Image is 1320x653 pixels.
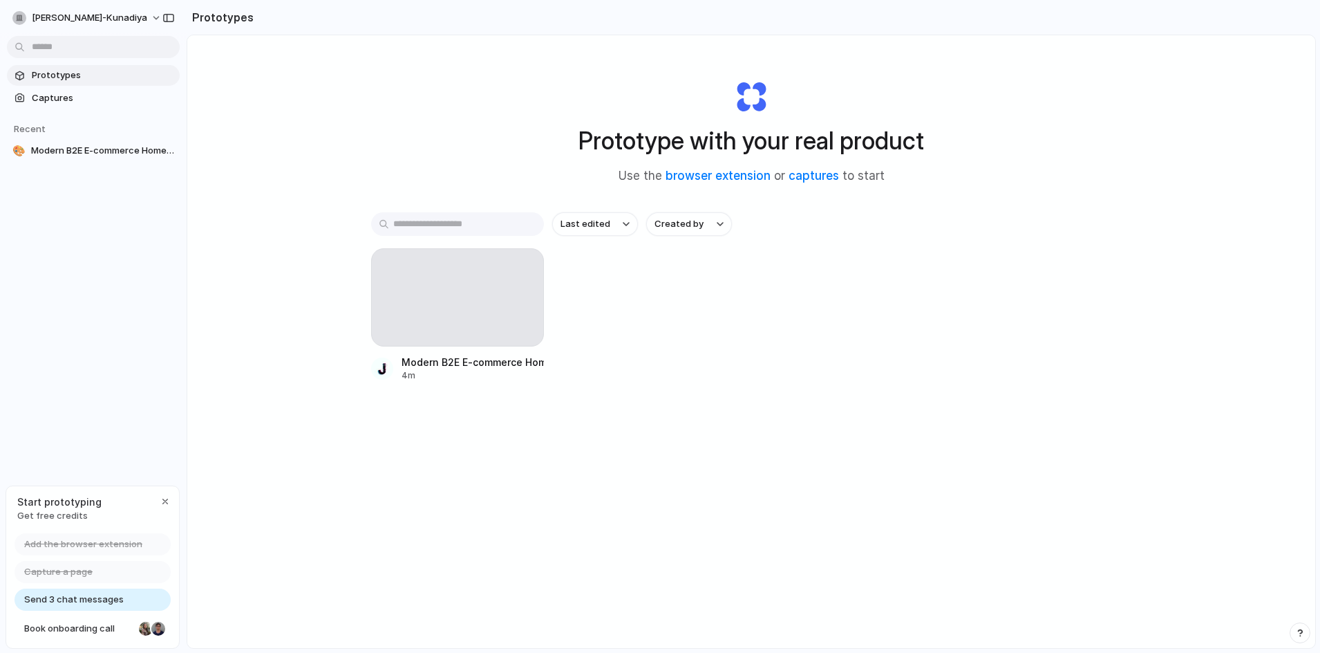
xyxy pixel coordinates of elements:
[666,169,771,183] a: browser extension
[15,618,171,640] a: Book onboarding call
[646,212,732,236] button: Created by
[32,68,174,82] span: Prototypes
[402,369,544,382] div: 4m
[24,593,124,607] span: Send 3 chat messages
[32,91,174,105] span: Captures
[7,7,169,29] button: [PERSON_NAME]-kunadiya
[7,65,180,86] a: Prototypes
[789,169,839,183] a: captures
[619,167,885,185] span: Use the or to start
[552,212,638,236] button: Last edited
[402,355,544,369] div: Modern B2E E-commerce Homepage with Shadcn
[7,88,180,109] a: Captures
[32,11,147,25] span: [PERSON_NAME]-kunadiya
[17,495,102,509] span: Start prototyping
[654,217,704,231] span: Created by
[560,217,610,231] span: Last edited
[14,123,46,134] span: Recent
[12,144,26,158] div: 🎨
[371,248,544,382] a: Modern B2E E-commerce Homepage with Shadcn4m
[187,9,254,26] h2: Prototypes
[7,140,180,161] a: 🎨Modern B2E E-commerce Homepage with Shadcn
[24,537,142,551] span: Add the browser extension
[578,122,924,159] h1: Prototype with your real product
[17,509,102,523] span: Get free credits
[24,565,93,579] span: Capture a page
[138,620,154,637] div: Nicole Kubica
[150,620,167,637] div: Christian Iacullo
[24,622,133,636] span: Book onboarding call
[31,144,174,158] span: Modern B2E E-commerce Homepage with Shadcn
